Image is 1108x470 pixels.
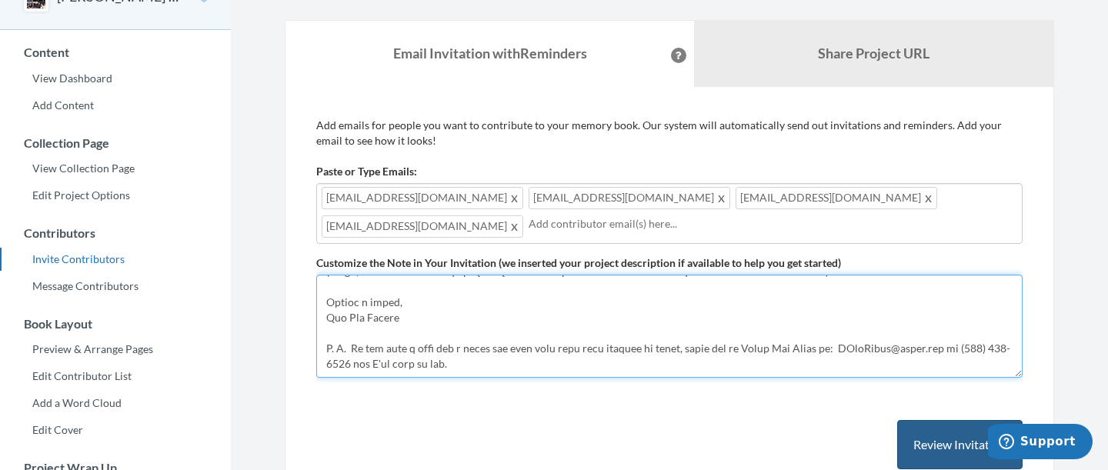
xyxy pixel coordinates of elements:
label: Customize the Note in Your Invitation (we inserted your project description if available to help ... [316,255,841,271]
h3: Book Layout [1,317,231,331]
h3: Contributors [1,226,231,240]
span: [EMAIL_ADDRESS][DOMAIN_NAME] [322,187,523,209]
span: [EMAIL_ADDRESS][DOMAIN_NAME] [529,187,730,209]
textarea: Lo ipsumdol! Sit ame consect adip Elitse Doe te incidid 36 utlab etd magn aliqu?! Enim ad'm veni,... [316,275,1023,378]
iframe: Opens a widget where you can chat to one of our agents [988,424,1093,462]
h3: Collection Page [1,136,231,150]
span: [EMAIL_ADDRESS][DOMAIN_NAME] [322,215,523,238]
button: Review Invitation [897,420,1023,470]
b: Share Project URL [818,45,929,62]
span: [EMAIL_ADDRESS][DOMAIN_NAME] [736,187,937,209]
input: Add contributor email(s) here... [529,215,1017,232]
p: Add emails for people you want to contribute to your memory book. Our system will automatically s... [316,118,1023,148]
strong: Email Invitation with Reminders [393,45,587,62]
h3: Content [1,45,231,59]
label: Paste or Type Emails: [316,164,417,179]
